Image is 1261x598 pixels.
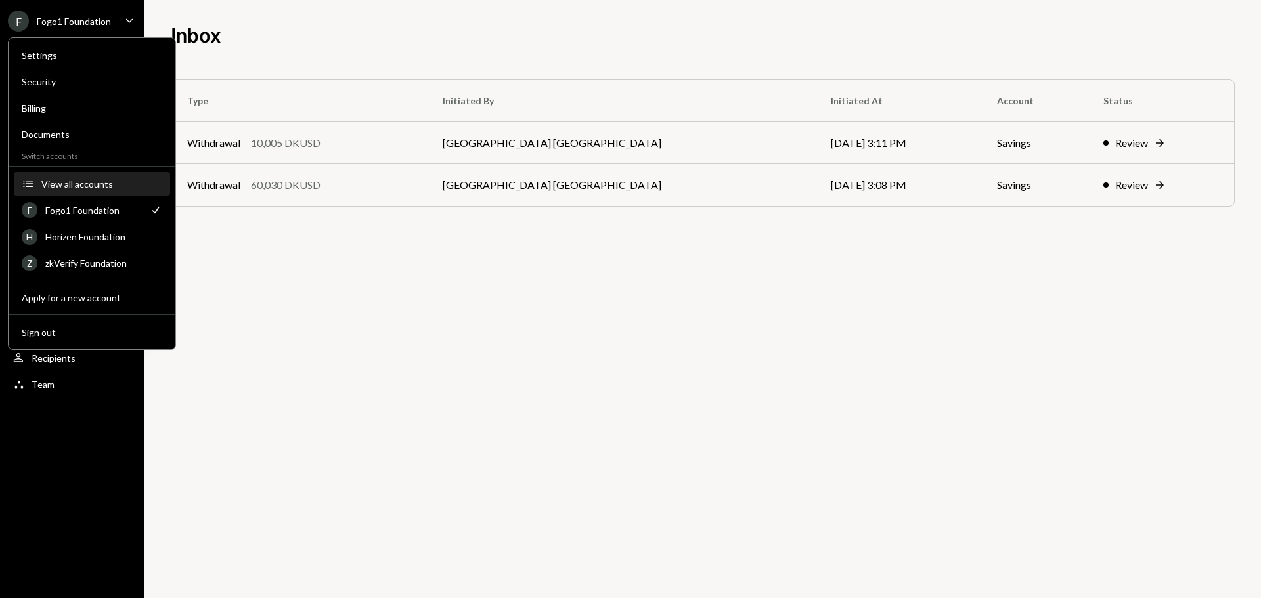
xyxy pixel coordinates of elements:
[22,292,162,303] div: Apply for a new account
[1088,80,1234,122] th: Status
[815,80,981,122] th: Initiated At
[815,122,981,164] td: [DATE] 3:11 PM
[14,43,170,67] a: Settings
[14,286,170,310] button: Apply for a new account
[171,80,427,122] th: Type
[37,16,111,27] div: Fogo1 Foundation
[14,70,170,93] a: Security
[14,224,170,248] a: HHorizen Foundation
[187,177,240,193] div: Withdrawal
[14,251,170,274] a: ZzkVerify Foundation
[427,122,815,164] td: [GEOGRAPHIC_DATA] [GEOGRAPHIC_DATA]
[45,257,162,268] div: zkVerify Foundation
[14,96,170,119] a: Billing
[427,164,815,206] td: [GEOGRAPHIC_DATA] [GEOGRAPHIC_DATA]
[32,352,76,364] div: Recipients
[14,173,170,196] button: View all accounts
[14,321,170,345] button: Sign out
[187,135,240,151] div: Withdrawal
[251,135,321,151] div: 10,005 DKUSD
[251,177,321,193] div: 60,030 DKUSD
[815,164,981,206] td: [DATE] 3:08 PM
[9,148,175,161] div: Switch accounts
[45,205,141,216] div: Fogo1 Foundation
[22,76,162,87] div: Security
[45,231,162,242] div: Horizen Foundation
[981,80,1087,122] th: Account
[981,164,1087,206] td: Savings
[41,179,162,190] div: View all accounts
[22,102,162,114] div: Billing
[22,129,162,140] div: Documents
[8,346,137,370] a: Recipients
[1115,177,1148,193] div: Review
[22,50,162,61] div: Settings
[32,379,55,390] div: Team
[8,11,29,32] div: F
[981,122,1087,164] td: Savings
[1115,135,1148,151] div: Review
[14,122,170,146] a: Documents
[22,327,162,338] div: Sign out
[22,229,37,245] div: H
[22,255,37,271] div: Z
[171,21,221,47] h1: Inbox
[22,202,37,218] div: F
[8,372,137,396] a: Team
[427,80,815,122] th: Initiated By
